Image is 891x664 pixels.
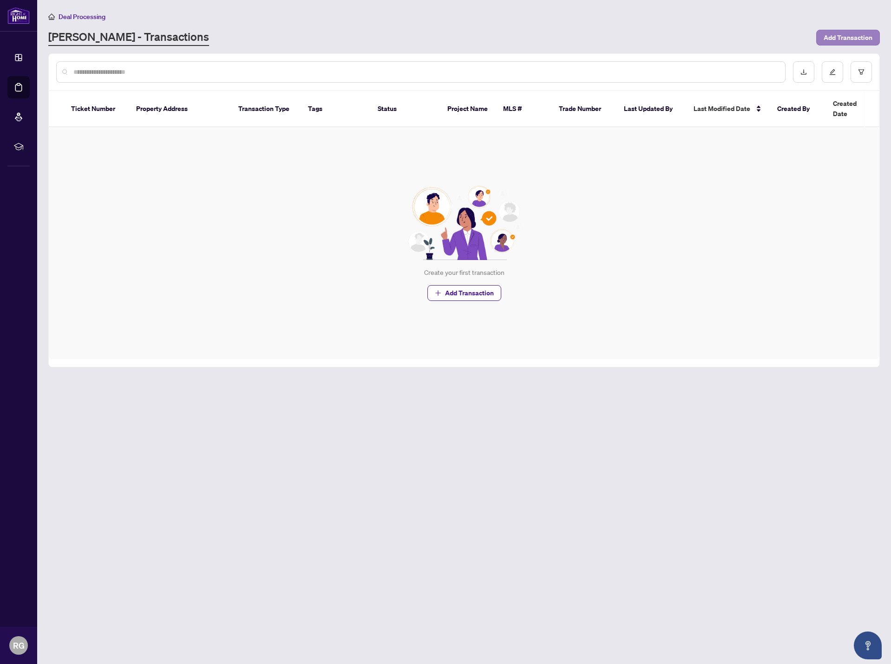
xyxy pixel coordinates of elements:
[686,91,770,127] th: Last Modified Date
[13,639,25,652] span: RG
[854,631,882,659] button: Open asap
[129,91,231,127] th: Property Address
[793,61,814,83] button: download
[858,69,865,75] span: filter
[824,30,872,45] span: Add Transaction
[496,91,551,127] th: MLS #
[694,104,750,114] span: Last Modified Date
[231,91,301,127] th: Transaction Type
[800,69,807,75] span: download
[48,13,55,20] span: home
[616,91,686,127] th: Last Updated By
[404,186,524,260] img: Null State Icon
[48,29,209,46] a: [PERSON_NAME] - Transactions
[370,91,440,127] th: Status
[64,91,129,127] th: Ticket Number
[833,98,872,119] span: Created Date
[435,290,441,296] span: plus
[445,286,494,300] span: Add Transaction
[770,91,825,127] th: Created By
[7,7,30,24] img: logo
[816,30,880,46] button: Add Transaction
[301,91,370,127] th: Tags
[825,91,891,127] th: Created Date
[427,285,501,301] button: Add Transaction
[440,91,496,127] th: Project Name
[59,13,105,21] span: Deal Processing
[551,91,616,127] th: Trade Number
[829,69,836,75] span: edit
[822,61,843,83] button: edit
[851,61,872,83] button: filter
[424,267,504,278] div: Create your first transaction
